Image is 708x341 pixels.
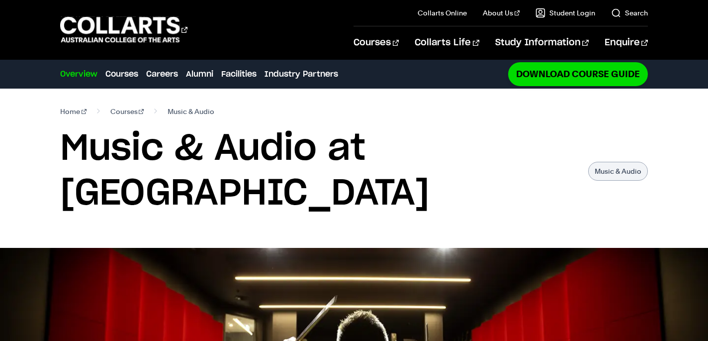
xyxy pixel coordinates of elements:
[508,62,648,86] a: Download Course Guide
[221,68,257,80] a: Facilities
[415,26,479,59] a: Collarts Life
[146,68,178,80] a: Careers
[60,68,97,80] a: Overview
[611,8,648,18] a: Search
[60,126,578,216] h1: Music & Audio at [GEOGRAPHIC_DATA]
[605,26,648,59] a: Enquire
[60,15,187,44] div: Go to homepage
[168,105,214,118] span: Music & Audio
[535,8,595,18] a: Student Login
[483,8,520,18] a: About Us
[354,26,399,59] a: Courses
[110,105,144,118] a: Courses
[105,68,138,80] a: Courses
[418,8,467,18] a: Collarts Online
[186,68,213,80] a: Alumni
[265,68,338,80] a: Industry Partners
[60,105,87,118] a: Home
[495,26,589,59] a: Study Information
[588,162,648,181] p: Music & Audio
